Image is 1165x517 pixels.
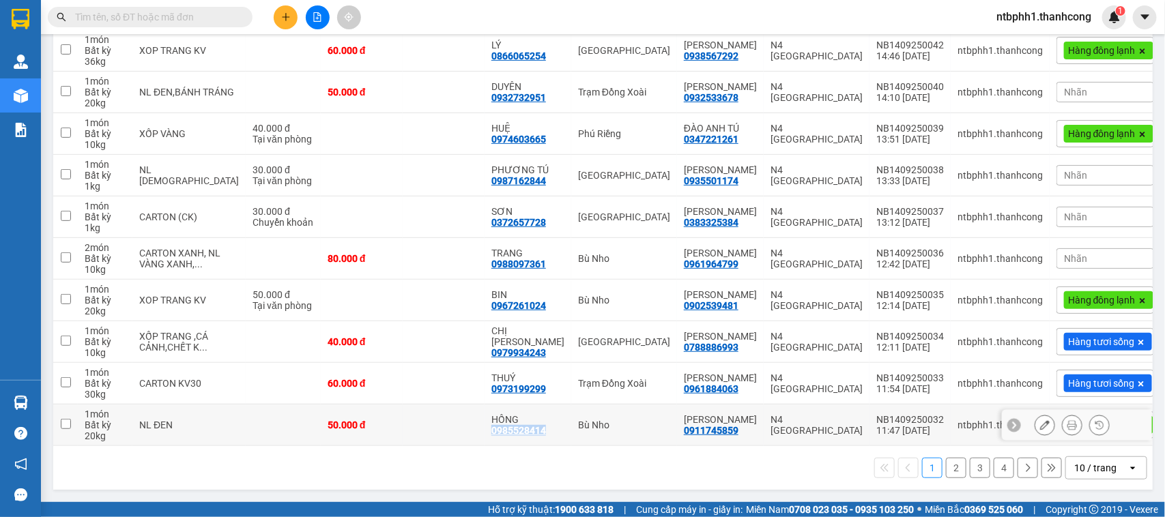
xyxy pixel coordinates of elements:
div: XOP TRANG KV [139,45,239,56]
div: 50.000 đ [253,289,314,300]
div: Bù Nho [578,419,670,430]
div: 0985528414 [491,425,546,436]
div: 2 món [85,242,126,253]
div: 20 kg [85,98,126,108]
strong: 0369 525 060 [964,504,1023,515]
div: 0935501174 [684,175,738,186]
div: 0988097361 [491,258,546,269]
div: 10 kg [85,139,126,150]
div: 60.000 đ [328,45,396,56]
div: N4 [GEOGRAPHIC_DATA] [771,164,863,186]
div: THUÝ [491,372,564,383]
div: 13:33 [DATE] [876,175,944,186]
div: N4 [GEOGRAPHIC_DATA] [771,123,863,145]
div: NGUYỄN NGỌC DUNG [684,289,757,300]
div: 0911745859 [684,425,738,436]
div: LÝ [491,40,564,50]
span: ... [199,342,207,353]
span: Nhãn [1064,87,1087,98]
span: Miền Nam [746,502,914,517]
div: N4 [GEOGRAPHIC_DATA] [771,331,863,353]
div: NGUYỄN DƯƠNG TÍN [684,164,757,175]
div: VÕ NGỌC YẾN [684,372,757,383]
span: Hàng đông lạnh [1068,44,1136,57]
span: Hàng đông lạnh [1068,128,1136,140]
div: 0979934243 [491,347,546,358]
div: 20 kg [85,306,126,316]
span: search [57,12,66,22]
div: Bất kỳ [85,128,126,139]
button: aim [337,5,361,29]
div: 50.000 đ [328,87,396,98]
div: 11:47 [DATE] [876,425,944,436]
div: CARTON XANH, NL VÀNG XANH, NHẸ TAY MIỄN TRỪ TRÁCH NHIỆM HƯ HỎNG [139,248,239,269]
div: 20 kg [85,430,126,441]
div: 0974603665 [491,134,546,145]
div: Bù Nho [578,295,670,306]
div: ntbphh1.thanhcong [958,419,1043,430]
div: 10 kg [85,347,126,358]
div: 0932732951 [491,92,546,103]
div: ntbphh1.thanhcong [958,128,1043,139]
div: 0938567292 [684,50,738,61]
div: [GEOGRAPHIC_DATA] [578,170,670,181]
div: SƠN [491,206,564,217]
div: 0987162844 [491,175,546,186]
div: 1 món [85,76,126,87]
div: ntbphh1.thanhcong [958,253,1043,264]
div: PHƯƠNG TÚ [491,164,564,175]
div: TRANG [491,248,564,258]
div: 30.000 đ [253,206,314,217]
div: ntbphh1.thanhcong [958,336,1043,347]
div: N4 [GEOGRAPHIC_DATA] [771,206,863,228]
div: 60.000 đ [328,378,396,389]
div: N4 [GEOGRAPHIC_DATA] [771,81,863,103]
div: Bất kỳ [85,253,126,264]
div: 50.000 đ [328,419,396,430]
div: NB1409250037 [876,206,944,217]
img: logo-vxr [12,9,29,29]
div: 1 món [85,325,126,336]
div: NB1409250034 [876,331,944,342]
div: 0967261024 [491,300,546,311]
span: question-circle [14,427,27,440]
div: 1 món [85,284,126,295]
div: 0961964799 [684,258,738,269]
div: Chuyển khoản [253,217,314,228]
div: NB1409250032 [876,414,944,425]
sup: 1 [1116,6,1125,16]
div: Trạm Đồng Xoài [578,378,670,389]
div: N4 [GEOGRAPHIC_DATA] [771,248,863,269]
div: 1 món [85,367,126,378]
div: ntbphh1.thanhcong [958,170,1043,181]
div: 10 kg [85,264,126,275]
div: CARTON KV30 [139,378,239,389]
div: 1 món [85,117,126,128]
div: XỐP VÀNG [139,128,239,139]
span: Miền Bắc [925,502,1023,517]
span: | [1033,502,1035,517]
div: NGUYỄN THU YẾN [684,248,757,258]
div: NB1409250036 [876,248,944,258]
button: 1 [922,458,943,478]
div: 0973199299 [491,383,546,394]
div: LÊ HỮU HOÀNG [684,40,757,50]
div: 40.000 đ [253,123,314,134]
span: file-add [313,12,322,22]
div: 13:12 [DATE] [876,217,944,228]
img: warehouse-icon [14,396,28,410]
div: Bất kỳ [85,45,126,56]
div: Phú Riềng [578,128,670,139]
div: ntbphh1.thanhcong [958,211,1043,222]
span: aim [344,12,354,22]
span: ... [195,258,203,269]
div: 80.000 đ [328,253,396,264]
div: NGUYỄN TẤN ĐỨC [684,81,757,92]
span: Nhãn [1064,211,1087,222]
span: caret-down [1139,11,1151,23]
div: 0961884063 [684,383,738,394]
div: 30 kg [85,389,126,400]
strong: 1900 633 818 [555,504,614,515]
span: Hàng tươi sống [1068,377,1134,389]
div: HUỆ [491,123,564,134]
